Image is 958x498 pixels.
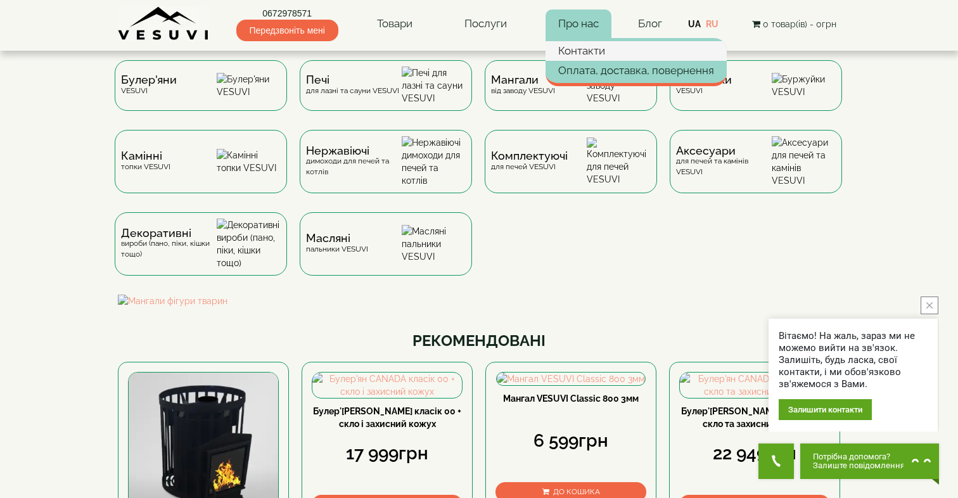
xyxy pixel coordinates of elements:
[779,330,928,390] div: Вітаємо! На жаль, зараз ми не можемо вийти на зв'язок. Залишіть, будь ласка, свої контакти, і ми ...
[121,151,170,161] span: Камінні
[663,130,848,212] a: Аксесуаридля печей та камінів VESUVI Аксесуари для печей та камінів VESUVI
[638,17,662,30] a: Блог
[546,10,611,39] a: Про нас
[772,136,836,187] img: Аксесуари для печей та камінів VESUVI
[293,130,478,212] a: Нержавіючідимоходи для печей та котлів Нержавіючі димоходи для печей та котлів
[921,297,938,314] button: close button
[306,233,368,243] span: Масляні
[313,406,461,429] a: Булер'[PERSON_NAME] класік 00 + скло і захисний кожух
[553,487,600,496] span: До кошика
[236,7,338,20] a: 0672978571
[121,75,177,85] span: Булер'яни
[676,146,772,177] div: для печей та камінів VESUVI
[491,75,555,96] div: від заводу VESUVI
[108,130,293,212] a: Каміннітопки VESUVI Камінні топки VESUVI
[763,19,836,29] span: 0 товар(ів) - 0грн
[306,233,368,254] div: пальники VESUVI
[663,60,848,130] a: БуржуйкиVESUVI Буржуйки VESUVI
[680,373,829,398] img: Булер'ян CANADA класік 01 + скло та захисний кожух
[706,19,718,29] a: RU
[121,151,170,172] div: топки VESUVI
[681,406,828,429] a: Булер'[PERSON_NAME] класік 01 + скло та захисний кожух
[491,75,555,85] span: Мангали
[679,441,830,466] div: 22 949грн
[478,130,663,212] a: Комплектуючідля печей VESUVI Комплектуючі для печей VESUVI
[478,60,663,130] a: Мангаливід заводу VESUVI Мангали від заводу VESUVI
[813,461,905,470] span: Залиште повідомлення
[293,60,478,130] a: Печідля лазні та сауни VESUVI Печі для лазні та сауни VESUVI
[758,444,794,479] button: Get Call button
[491,151,568,161] span: Комплектуючі
[402,136,466,187] img: Нержавіючі димоходи для печей та котлів
[108,212,293,295] a: Декоративнівироби (пано, піки, кішки тощо) Декоративні вироби (пано, піки, кішки тощо)
[121,228,217,238] span: Декоративні
[236,20,338,41] span: Передзвоніть мені
[121,228,217,260] div: вироби (пано, піки, кішки тощо)
[813,452,905,461] span: Потрібна допомога?
[217,219,281,269] img: Декоративні вироби (пано, піки, кішки тощо)
[688,19,701,29] a: UA
[306,146,402,177] div: димоходи для печей та котлів
[503,393,639,404] a: Мангал VESUVI Classic 800 3мм
[779,399,872,420] div: Залишити контакти
[748,17,840,31] button: 0 товар(ів) - 0грн
[108,60,293,130] a: Булер'яниVESUVI Булер'яни VESUVI
[676,146,772,156] span: Аксесуари
[118,6,210,41] img: Завод VESUVI
[217,73,281,98] img: Булер'яни VESUVI
[800,444,939,479] button: Chat button
[402,67,466,105] img: Печі для лазні та сауни VESUVI
[217,149,281,174] img: Камінні топки VESUVI
[402,225,466,263] img: Масляні пальники VESUVI
[497,373,645,385] img: Мангал VESUVI Classic 800 3мм
[491,151,568,172] div: для печей VESUVI
[546,61,727,80] a: Оплата, доставка, повернення
[121,75,177,96] div: VESUVI
[118,295,840,307] img: Мангали фігури тварин
[587,137,651,186] img: Комплектуючі для печей VESUVI
[364,10,425,39] a: Товари
[452,10,520,39] a: Послуги
[306,146,402,156] span: Нержавіючі
[293,212,478,295] a: Масляніпальники VESUVI Масляні пальники VESUVI
[312,373,462,398] img: Булер'ян CANADA класік 00 + скло і захисний кожух
[546,41,727,60] a: Контакти
[306,75,399,85] span: Печі
[306,75,399,96] div: для лазні та сауни VESUVI
[312,441,463,466] div: 17 999грн
[495,428,646,454] div: 6 599грн
[772,73,836,98] img: Буржуйки VESUVI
